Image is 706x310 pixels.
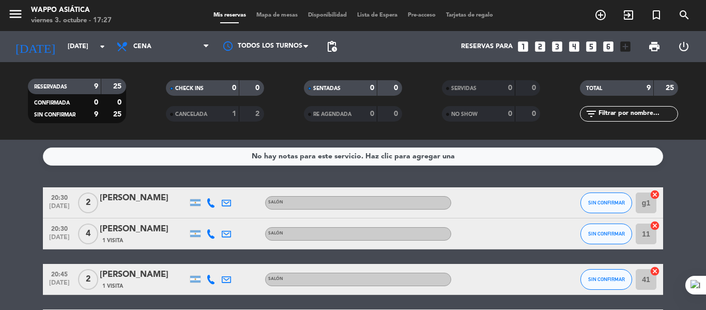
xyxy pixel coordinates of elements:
[31,16,112,26] div: viernes 3. octubre - 17:27
[268,231,283,235] span: Salón
[175,86,204,91] span: CHECK INS
[678,9,690,21] i: search
[594,9,607,21] i: add_circle_outline
[650,9,663,21] i: turned_in_not
[313,112,351,117] span: RE AGENDADA
[588,231,625,237] span: SIN CONFIRMAR
[588,200,625,205] span: SIN CONFIRMAR
[403,12,441,18] span: Pre-acceso
[78,193,98,213] span: 2
[47,234,72,246] span: [DATE]
[232,110,236,117] strong: 1
[622,9,635,21] i: exit_to_app
[619,40,632,53] i: add_box
[100,191,188,205] div: [PERSON_NAME]
[352,12,403,18] span: Lista de Espera
[100,223,188,236] div: [PERSON_NAME]
[47,279,72,291] span: [DATE]
[47,203,72,215] span: [DATE]
[516,40,530,53] i: looks_one
[650,266,660,276] i: cancel
[580,269,632,290] button: SIN CONFIRMAR
[47,222,72,234] span: 20:30
[268,200,283,204] span: Salón
[96,40,109,53] i: arrow_drop_down
[255,110,262,117] strong: 2
[648,40,661,53] span: print
[78,224,98,244] span: 4
[94,111,98,118] strong: 9
[34,100,70,106] span: CONFIRMADA
[666,84,676,92] strong: 25
[532,84,538,92] strong: 0
[370,110,374,117] strong: 0
[8,6,23,22] i: menu
[585,108,597,120] i: filter_list
[313,86,341,91] span: SENTADAS
[669,31,698,62] div: LOG OUT
[102,237,123,245] span: 1 Visita
[100,268,188,282] div: [PERSON_NAME]
[255,84,262,92] strong: 0
[370,84,374,92] strong: 0
[113,83,124,90] strong: 25
[31,5,112,16] div: Wappo Asiática
[451,86,477,91] span: SERVIDAS
[567,40,581,53] i: looks_4
[602,40,615,53] i: looks_6
[508,110,512,117] strong: 0
[47,191,72,203] span: 20:30
[588,276,625,282] span: SIN CONFIRMAR
[34,112,75,117] span: SIN CONFIRMAR
[102,282,123,290] span: 1 Visita
[533,40,547,53] i: looks_two
[113,111,124,118] strong: 25
[586,86,602,91] span: TOTAL
[117,99,124,106] strong: 0
[580,193,632,213] button: SIN CONFIRMAR
[650,220,660,231] i: cancel
[34,84,67,90] span: RESERVADAS
[394,84,400,92] strong: 0
[650,189,660,200] i: cancel
[94,99,98,106] strong: 0
[268,277,283,281] span: Salón
[580,224,632,244] button: SIN CONFIRMAR
[252,151,455,163] div: No hay notas para este servicio. Haz clic para agregar una
[8,6,23,25] button: menu
[47,268,72,279] span: 20:45
[508,84,512,92] strong: 0
[78,269,98,290] span: 2
[94,83,98,90] strong: 9
[532,110,538,117] strong: 0
[326,40,338,53] span: pending_actions
[550,40,564,53] i: looks_3
[461,43,513,50] span: Reservas para
[394,110,400,117] strong: 0
[441,12,498,18] span: Tarjetas de regalo
[208,12,251,18] span: Mis reservas
[133,43,151,50] span: Cena
[597,108,678,120] input: Filtrar por nombre...
[232,84,236,92] strong: 0
[303,12,352,18] span: Disponibilidad
[678,40,690,53] i: power_settings_new
[585,40,598,53] i: looks_5
[647,84,651,92] strong: 9
[8,35,63,58] i: [DATE]
[451,112,478,117] span: NO SHOW
[175,112,207,117] span: CANCELADA
[251,12,303,18] span: Mapa de mesas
